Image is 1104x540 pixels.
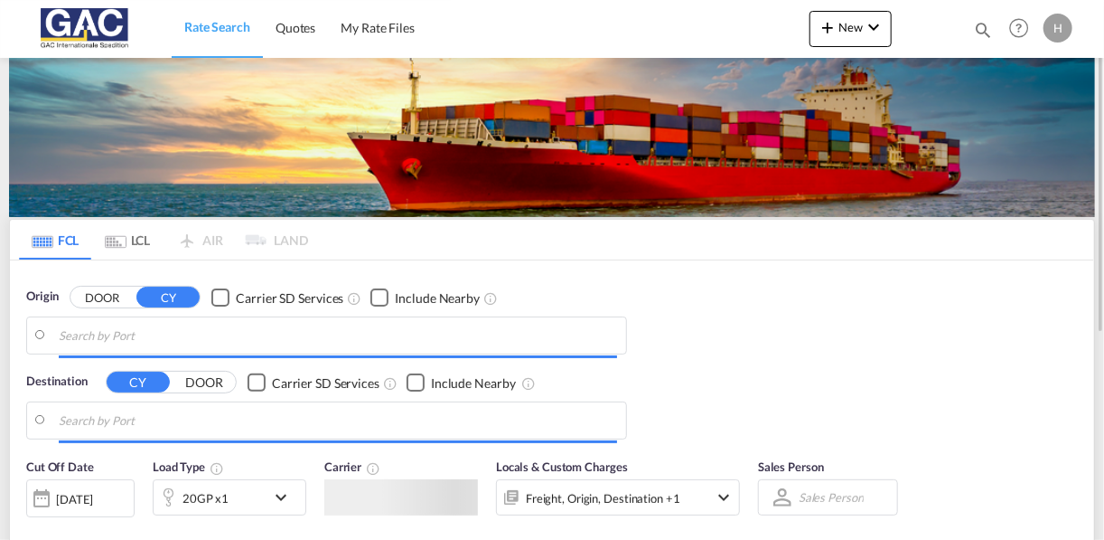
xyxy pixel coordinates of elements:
md-icon: Unchecked: Search for CY (Container Yard) services for all selected carriers.Checked : Search for... [347,291,361,306]
button: CY [107,372,170,393]
img: LCL+%26+FCL+BACKGROUND.png [9,58,1095,217]
div: icon-magnify [973,20,993,47]
div: 20GP x1icon-chevron-down [153,479,306,516]
span: Rate Search [184,19,250,34]
md-checkbox: Checkbox No Ink [407,373,516,392]
md-icon: icon-magnify [973,20,993,40]
span: Sales Person [758,459,824,474]
div: Freight Origin Destination Factory Stuffingicon-chevron-down [496,479,740,516]
md-icon: icon-plus 400-fg [817,16,838,38]
md-icon: The selected Trucker/Carrierwill be displayed in the rate results If the rates are from another f... [366,461,380,476]
div: [DATE] [56,491,93,507]
md-icon: icon-information-outline [210,461,224,476]
span: Cut Off Date [26,459,94,474]
div: H [1043,14,1072,43]
button: icon-plus 400-fgNewicon-chevron-down [809,11,892,47]
span: Origin [26,288,59,306]
div: Help [1004,13,1043,45]
div: Include Nearby [395,289,480,308]
md-select: Sales Person [797,484,865,510]
span: My Rate Files [341,20,415,35]
md-pagination-wrapper: Use the left and right arrow keys to navigate between tabs [19,220,308,260]
md-icon: Unchecked: Search for CY (Container Yard) services for all selected carriers.Checked : Search for... [383,376,398,391]
md-icon: icon-chevron-down [270,487,301,508]
span: Carrier [324,459,380,474]
span: Locals & Custom Charges [496,459,628,474]
md-tab-item: FCL [19,220,91,260]
div: Carrier SD Services [272,374,379,393]
span: Destination [26,373,88,391]
img: 9f305d00dc7b11eeb4548362177db9c3.png [27,8,149,49]
span: Load Type [153,459,224,474]
md-icon: Unchecked: Ignores neighbouring ports when fetching rates.Checked : Includes neighbouring ports w... [483,291,498,306]
input: Search by Port [59,407,617,434]
md-icon: Unchecked: Ignores neighbouring ports when fetching rates.Checked : Includes neighbouring ports w... [521,376,536,391]
input: Search by Port [59,322,617,349]
div: [DATE] [26,479,135,517]
button: CY [136,287,200,308]
span: Quotes [276,20,315,35]
md-checkbox: Checkbox No Ink [211,288,343,307]
div: 20GP x1 [182,486,229,511]
md-tab-item: LCL [91,220,164,260]
md-checkbox: Checkbox No Ink [248,373,379,392]
button: DOOR [173,373,236,393]
div: Include Nearby [431,374,516,393]
button: DOOR [70,288,134,308]
div: Freight Origin Destination Factory Stuffing [526,486,680,511]
md-icon: icon-chevron-down [713,487,734,508]
span: Help [1004,13,1034,43]
span: New [817,20,884,34]
div: Carrier SD Services [236,289,343,308]
md-checkbox: Checkbox No Ink [370,288,480,307]
md-datepicker: Select [26,516,40,540]
md-icon: icon-chevron-down [863,16,884,38]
